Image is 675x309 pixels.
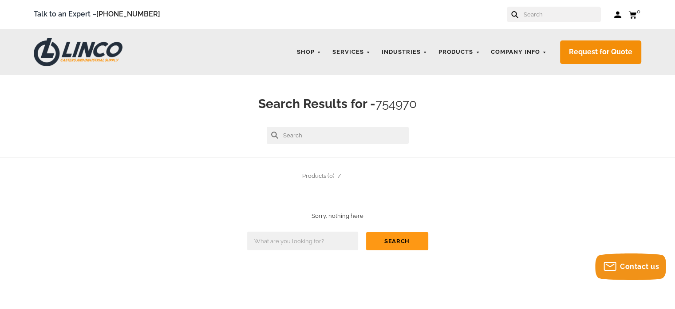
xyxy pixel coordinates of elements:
a: Shop [292,44,326,61]
h1: Search Results for - [13,95,662,113]
input: Search [523,7,601,22]
a: Content (0) [343,173,373,179]
a: Request for Quote [560,40,641,64]
button: Contact us [595,253,666,280]
span: 0 [637,8,640,15]
span: 754970 [375,96,417,111]
span: Contact us [620,262,659,271]
h2: Sorry, nothing here [13,212,662,221]
button: Search [366,232,428,250]
a: Services [328,44,375,61]
a: Company Info [486,44,551,61]
a: Industries [377,44,432,61]
a: Products [434,44,484,61]
a: Products (0) [302,173,334,179]
span: Talk to an Expert – [34,8,160,20]
a: Log in [614,10,622,19]
a: [PHONE_NUMBER] [96,10,160,18]
input: What are you looking for? [247,232,358,250]
input: Search [267,127,409,144]
a: 0 [628,9,641,20]
img: LINCO CASTERS & INDUSTRIAL SUPPLY [34,38,122,66]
